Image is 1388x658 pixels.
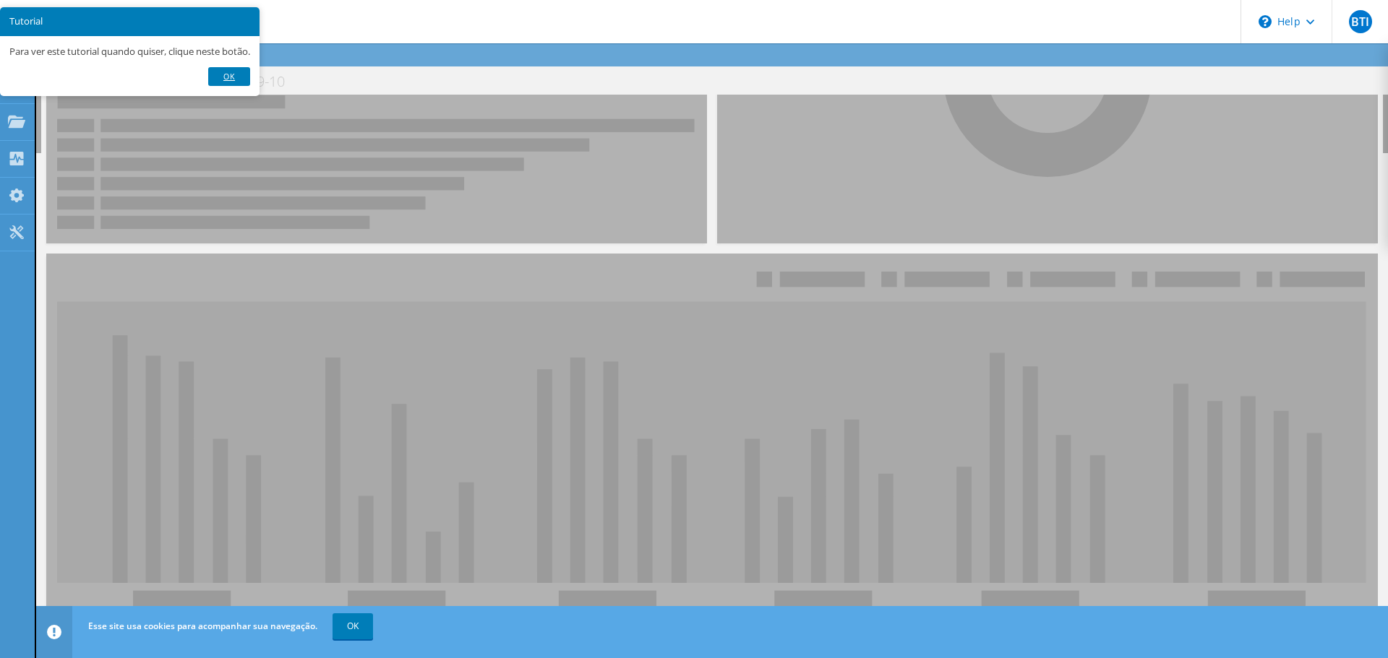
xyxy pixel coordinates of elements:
span: BTI [1349,10,1372,33]
span: Esse site usa cookies para acompanhar sua navegação. [88,620,317,632]
h3: Tutorial [9,17,250,26]
svg: \n [1259,15,1272,28]
p: Para ver este tutorial quando quiser, clique neste botão. [9,46,250,58]
a: Ok [208,67,250,86]
a: OK [333,613,373,639]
